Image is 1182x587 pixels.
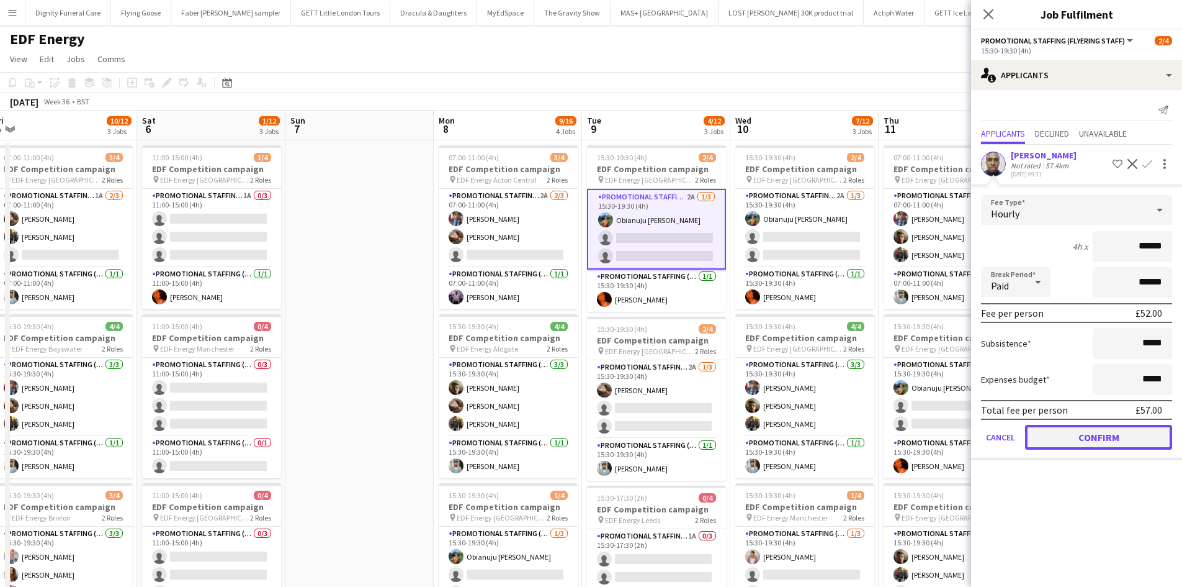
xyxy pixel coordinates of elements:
[847,491,864,500] span: 1/4
[981,404,1068,416] div: Total fee per person
[735,115,751,126] span: Wed
[142,189,281,267] app-card-role: Promotional Staffing (Flyering Staff)1A0/311:00-15:00 (4h)
[893,322,944,331] span: 15:30-19:30 (4h)
[585,122,601,136] span: 9
[439,115,455,126] span: Mon
[140,122,156,136] span: 6
[66,53,85,65] span: Jobs
[105,322,123,331] span: 4/4
[884,145,1023,309] app-job-card: 07:00-11:00 (4h)4/4EDF Competition campaign EDF Energy [GEOGRAPHIC_DATA]2 RolesPromotional Staffi...
[695,175,716,184] span: 2 Roles
[250,344,271,353] span: 2 Roles
[587,145,726,312] app-job-card: 15:30-19:30 (4h)2/4EDF Competition campaign EDF Energy [GEOGRAPHIC_DATA]2 RolesPromotional Staffi...
[550,153,568,162] span: 3/4
[35,51,59,67] a: Edit
[971,6,1182,22] h3: Job Fulfilment
[12,513,71,522] span: EDF Energy Brixton
[439,189,578,267] app-card-role: Promotional Staffing (Flyering Staff)2A2/307:00-11:00 (4h)[PERSON_NAME][PERSON_NAME]
[884,163,1023,175] h3: EDF Competition campaign
[437,122,455,136] span: 8
[259,116,280,125] span: 1/12
[695,516,716,525] span: 2 Roles
[884,189,1023,267] app-card-role: Promotional Staffing (Flyering Staff)3/307:00-11:00 (4h)[PERSON_NAME][PERSON_NAME][PERSON_NAME]
[853,127,872,136] div: 3 Jobs
[12,175,102,184] span: EDF Energy [GEOGRAPHIC_DATA]
[884,314,1023,478] app-job-card: 15:30-19:30 (4h)2/4EDF Competition campaign EDF Energy [GEOGRAPHIC_DATA]2 RolesPromotional Staffi...
[981,46,1172,55] div: 15:30-19:30 (4h)
[597,324,647,334] span: 15:30-19:30 (4h)
[107,116,132,125] span: 10/12
[981,36,1135,45] button: Promotional Staffing (Flyering Staff)
[102,175,123,184] span: 2 Roles
[843,513,864,522] span: 2 Roles
[893,153,944,162] span: 07:00-11:00 (4h)
[457,344,518,353] span: EDF Energy Aldgate
[902,175,992,184] span: EDF Energy [GEOGRAPHIC_DATA]
[991,207,1019,220] span: Hourly
[390,1,477,25] button: Dracula & Daughters
[1043,161,1071,170] div: 57.4km
[735,314,874,478] app-job-card: 15:30-19:30 (4h)4/4EDF Competition campaign EDF Energy [GEOGRAPHIC_DATA]2 RolesPromotional Staffi...
[457,175,537,184] span: EDF Energy Acton Central
[439,436,578,478] app-card-role: Promotional Staffing (Team Leader)1/115:30-19:30 (4h)[PERSON_NAME]
[884,358,1023,436] app-card-role: Promotional Staffing (Flyering Staff)1A1/315:30-19:30 (4h)Obianuju [PERSON_NAME]
[547,175,568,184] span: 2 Roles
[699,493,716,503] span: 0/4
[1073,241,1088,252] div: 4h x
[152,153,202,162] span: 11:00-15:00 (4h)
[439,314,578,478] app-job-card: 15:30-19:30 (4h)4/4EDF Competition campaign EDF Energy Aldgate2 RolesPromotional Staffing (Flyeri...
[864,1,925,25] button: Actiph Water
[735,163,874,175] h3: EDF Competition campaign
[254,322,271,331] span: 0/4
[1135,307,1162,319] div: £52.00
[735,267,874,309] app-card-role: Promotional Staffing (Team Leader)1/115:30-19:30 (4h)[PERSON_NAME]
[102,513,123,522] span: 2 Roles
[152,491,202,500] span: 11:00-15:00 (4h)
[882,122,899,136] span: 11
[160,513,250,522] span: EDF Energy [GEOGRAPHIC_DATA]
[753,344,843,353] span: EDF Energy [GEOGRAPHIC_DATA]
[587,189,726,270] app-card-role: Promotional Staffing (Flyering Staff)2A1/315:30-19:30 (4h)Obianuju [PERSON_NAME]
[439,358,578,436] app-card-role: Promotional Staffing (Flyering Staff)3/315:30-19:30 (4h)[PERSON_NAME][PERSON_NAME][PERSON_NAME]
[40,53,54,65] span: Edit
[171,1,291,25] button: Faber [PERSON_NAME] sampler
[902,344,992,353] span: EDF Energy [GEOGRAPHIC_DATA]
[1025,425,1172,450] button: Confirm
[547,344,568,353] span: 2 Roles
[259,127,279,136] div: 3 Jobs
[439,332,578,344] h3: EDF Competition campaign
[12,344,83,353] span: EDF Energy Bayswater
[884,332,1023,344] h3: EDF Competition campaign
[981,338,1031,349] label: Subsistence
[1155,36,1172,45] span: 2/4
[735,358,874,436] app-card-role: Promotional Staffing (Flyering Staff)3/315:30-19:30 (4h)[PERSON_NAME][PERSON_NAME][PERSON_NAME]
[555,116,576,125] span: 9/16
[5,51,32,67] a: View
[4,491,54,500] span: 15:30-19:30 (4h)
[735,436,874,478] app-card-role: Promotional Staffing (Team Leader)1/115:30-19:30 (4h)[PERSON_NAME]
[587,504,726,515] h3: EDF Competition campaign
[745,153,795,162] span: 15:30-19:30 (4h)
[142,332,281,344] h3: EDF Competition campaign
[92,51,130,67] a: Comms
[550,491,568,500] span: 1/4
[439,145,578,309] app-job-card: 07:00-11:00 (4h)3/4EDF Competition campaign EDF Energy Acton Central2 RolesPromotional Staffing (...
[556,127,576,136] div: 4 Jobs
[534,1,611,25] button: The Gravity Show
[254,153,271,162] span: 1/4
[142,163,281,175] h3: EDF Competition campaign
[250,513,271,522] span: 2 Roles
[4,153,54,162] span: 07:00-11:00 (4h)
[142,115,156,126] span: Sat
[699,324,716,334] span: 2/4
[847,322,864,331] span: 4/4
[587,317,726,481] app-job-card: 15:30-19:30 (4h)2/4EDF Competition campaign EDF Energy [GEOGRAPHIC_DATA]2 RolesPromotional Staffi...
[290,115,305,126] span: Sun
[733,122,751,136] span: 10
[160,344,235,353] span: EDF Energy Manchester
[587,335,726,346] h3: EDF Competition campaign
[105,153,123,162] span: 3/4
[735,332,874,344] h3: EDF Competition campaign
